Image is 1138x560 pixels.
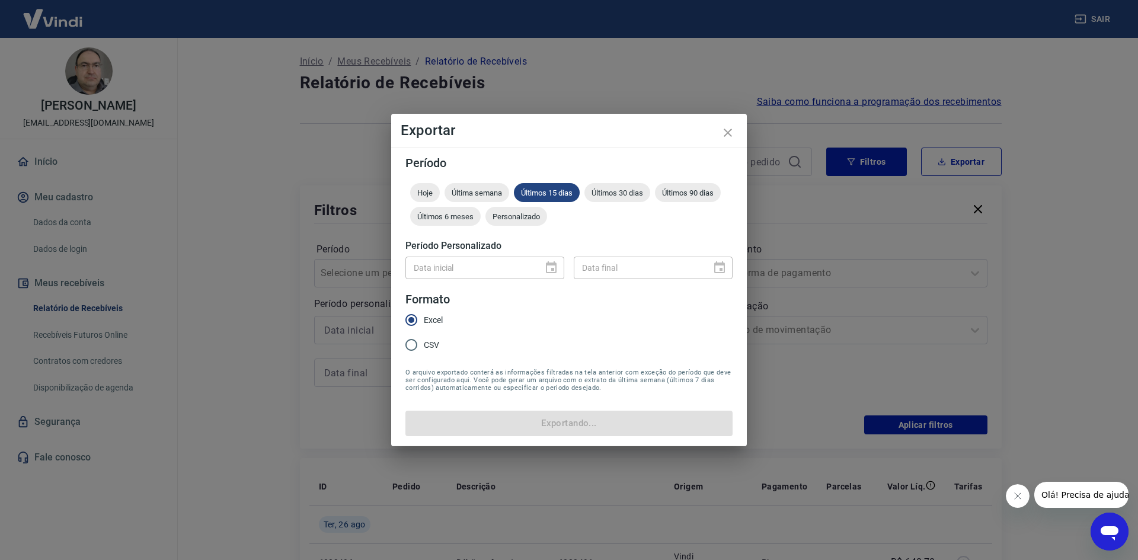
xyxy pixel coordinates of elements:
iframe: Botão para abrir a janela de mensagens [1091,513,1129,551]
span: Últimos 90 dias [655,188,721,197]
span: Olá! Precisa de ajuda? [7,8,100,18]
div: Últimos 90 dias [655,183,721,202]
iframe: Fechar mensagem [1006,484,1030,508]
h5: Período Personalizado [405,240,733,252]
legend: Formato [405,291,450,308]
h5: Período [405,157,733,169]
span: CSV [424,339,439,351]
span: Excel [424,314,443,327]
div: Últimos 30 dias [584,183,650,202]
span: Últimos 30 dias [584,188,650,197]
span: Hoje [410,188,440,197]
span: Personalizado [485,212,547,221]
input: DD/MM/YYYY [405,257,535,279]
span: Últimos 15 dias [514,188,580,197]
span: Últimos 6 meses [410,212,481,221]
span: O arquivo exportado conterá as informações filtradas na tela anterior com exceção do período que ... [405,369,733,392]
div: Hoje [410,183,440,202]
h4: Exportar [401,123,737,137]
div: Últimos 15 dias [514,183,580,202]
span: Última semana [445,188,509,197]
iframe: Mensagem da empresa [1034,482,1129,508]
div: Personalizado [485,207,547,226]
div: Últimos 6 meses [410,207,481,226]
input: DD/MM/YYYY [574,257,703,279]
button: close [714,119,742,147]
div: Última semana [445,183,509,202]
